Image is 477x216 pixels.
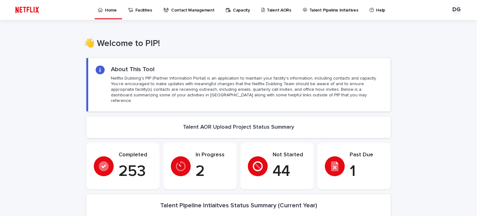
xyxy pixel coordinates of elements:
[196,152,229,159] p: In Progress
[111,66,155,73] h2: About This Tool
[119,152,152,159] p: Completed
[160,202,317,209] h2: Talent Pipeline Intiaitves Status Summary (Current Year)
[12,4,42,16] img: ifQbXi3ZQGMSEF7WDB7W
[273,152,306,159] p: Not Started
[84,39,388,49] h1: 👋 Welcome to PIP!
[350,162,383,181] p: 1
[452,5,461,15] div: DG
[119,162,152,181] p: 253
[196,162,229,181] p: 2
[183,124,294,131] h2: Talent AOR Upload Project Status Summary
[111,76,383,104] p: Netflix Dubbing's PIP (Partner Information Portal) is an application to maintain your facility's ...
[273,162,306,181] p: 44
[350,152,383,159] p: Past Due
